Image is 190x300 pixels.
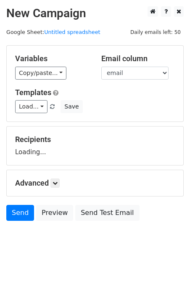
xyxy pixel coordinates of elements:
[15,135,175,144] h5: Recipients
[101,54,175,63] h5: Email column
[148,260,190,300] iframe: Chat Widget
[127,28,184,37] span: Daily emails left: 50
[36,205,73,221] a: Preview
[15,178,175,188] h5: Advanced
[15,88,51,97] a: Templates
[6,205,34,221] a: Send
[127,29,184,35] a: Daily emails left: 50
[75,205,139,221] a: Send Test Email
[6,6,184,21] h2: New Campaign
[15,54,89,63] h5: Variables
[61,100,82,113] button: Save
[15,100,47,113] a: Load...
[6,29,100,35] small: Google Sheet:
[15,135,175,157] div: Loading...
[15,67,66,80] a: Copy/paste...
[44,29,100,35] a: Untitled spreadsheet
